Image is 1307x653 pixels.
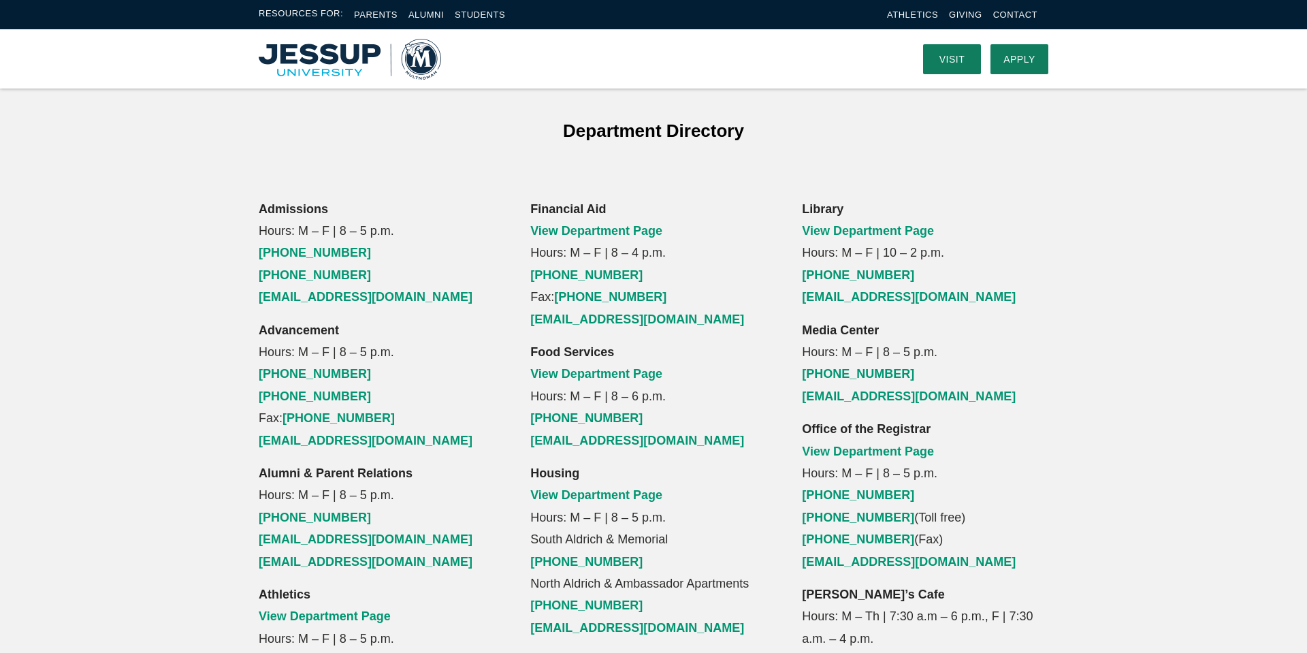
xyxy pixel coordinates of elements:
p: Hours: M – F | 8 – 5 p.m. [802,319,1048,408]
a: [EMAIL_ADDRESS][DOMAIN_NAME] [530,434,744,447]
a: [EMAIL_ADDRESS][DOMAIN_NAME] [259,555,472,569]
p: Hours: M – F | 8 – 4 p.m. Fax: [530,198,777,330]
img: Multnomah University Logo [259,39,441,80]
strong: Library [802,202,843,216]
a: [PHONE_NUMBER] [530,555,643,569]
a: [PHONE_NUMBER] [259,367,371,381]
a: [PHONE_NUMBER] [259,389,371,403]
a: [EMAIL_ADDRESS][DOMAIN_NAME] [259,532,472,546]
strong: Food Services [530,345,614,359]
a: Parents [354,10,398,20]
a: [PHONE_NUMBER] [530,268,643,282]
strong: Admissions [259,202,328,216]
a: View Department Page [802,445,934,458]
a: Contact [993,10,1037,20]
a: [PHONE_NUMBER] [259,511,371,524]
a: [PHONE_NUMBER] [802,532,914,546]
a: Giving [949,10,982,20]
a: [PHONE_NUMBER] [530,599,643,612]
a: [PHONE_NUMBER] [802,268,914,282]
a: View Department Page [259,609,391,623]
strong: Alumni & Parent Relations [259,466,413,480]
a: View Department Page [530,367,662,381]
a: [PHONE_NUMBER] [802,511,914,524]
strong: Media Center [802,323,879,337]
a: Students [455,10,505,20]
p: Hours: M – F | 8 – 5 p.m. South Aldrich & Memorial North Aldrich & Ambassador Apartments [530,462,777,639]
a: View Department Page [530,224,662,238]
a: [PHONE_NUMBER] [802,367,914,381]
a: [PHONE_NUMBER] [259,246,371,259]
strong: Housing [530,466,579,480]
a: [PHONE_NUMBER] [283,411,395,425]
a: [EMAIL_ADDRESS][DOMAIN_NAME] [802,555,1016,569]
a: [PHONE_NUMBER] [259,268,371,282]
a: Visit [923,44,981,74]
a: [EMAIL_ADDRESS][DOMAIN_NAME] [802,290,1016,304]
a: [EMAIL_ADDRESS][DOMAIN_NAME] [802,389,1016,403]
a: [PHONE_NUMBER] [802,488,914,502]
p: Hours: M – F | 8 – 5 p.m. Fax: [259,319,505,451]
a: [EMAIL_ADDRESS][DOMAIN_NAME] [530,621,744,635]
strong: Financial Aid [530,202,606,216]
a: [EMAIL_ADDRESS][DOMAIN_NAME] [530,313,744,326]
p: Hours: M – F | 8 – 5 p.m. (Toll free) (Fax) [802,418,1048,573]
p: Hours: M – F | 8 – 5 p.m. [259,462,505,573]
a: [PHONE_NUMBER] [554,290,666,304]
h4: Department Directory [395,118,913,143]
span: Resources For: [259,7,343,22]
a: View Department Page [802,224,934,238]
a: Alumni [408,10,444,20]
a: [EMAIL_ADDRESS][DOMAIN_NAME] [259,290,472,304]
a: [EMAIL_ADDRESS][DOMAIN_NAME] [259,434,472,447]
p: Hours: M – F | 10 – 2 p.m. [802,198,1048,308]
p: Hours: M – F | 8 – 6 p.m. [530,341,777,451]
a: Home [259,39,441,80]
strong: [PERSON_NAME]’s Cafe [802,588,944,601]
strong: Office of the Registrar [802,422,931,436]
a: Apply [990,44,1048,74]
strong: Advancement [259,323,339,337]
p: Hours: M – F | 8 – 5 p.m. [259,198,505,308]
a: Athletics [887,10,938,20]
a: View Department Page [530,488,662,502]
strong: Athletics [259,588,310,601]
a: [PHONE_NUMBER] [530,411,643,425]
